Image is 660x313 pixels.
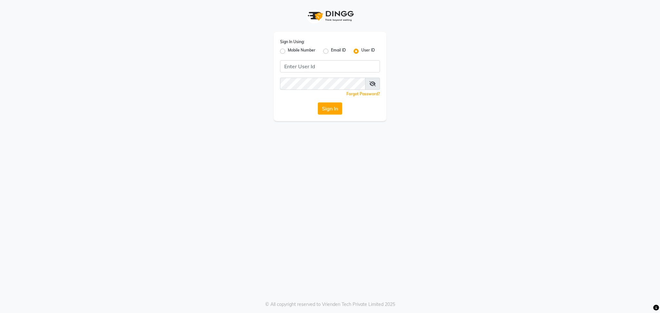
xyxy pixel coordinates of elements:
[288,47,315,55] label: Mobile Number
[331,47,346,55] label: Email ID
[361,47,375,55] label: User ID
[318,102,342,115] button: Sign In
[280,60,380,72] input: Username
[304,6,356,25] img: logo1.svg
[280,78,365,90] input: Username
[346,91,380,96] a: Forgot Password?
[280,39,305,45] label: Sign In Using:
